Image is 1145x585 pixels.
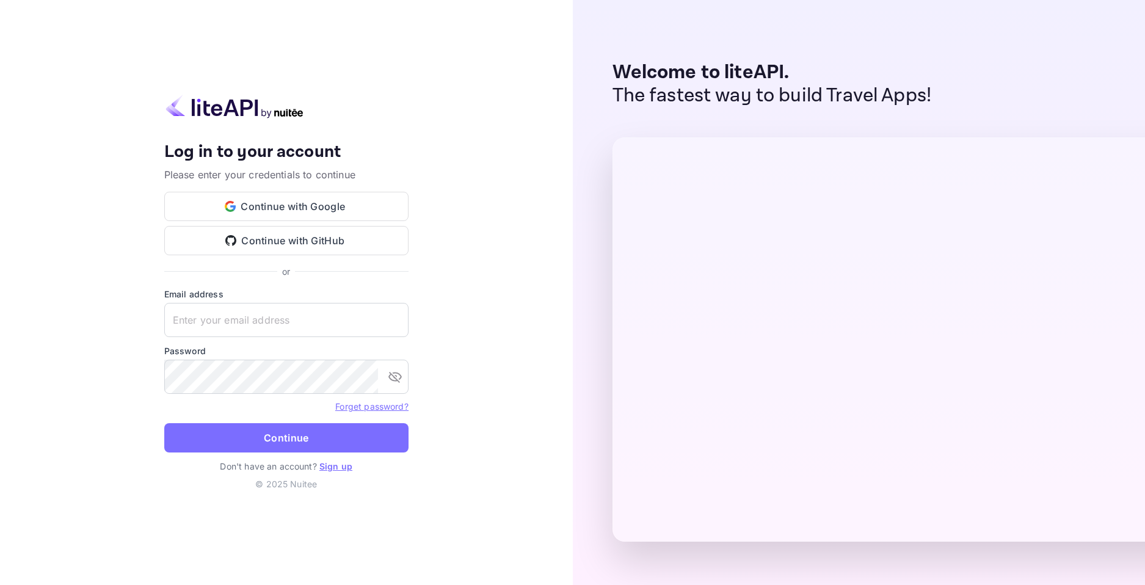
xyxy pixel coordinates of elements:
[164,303,409,337] input: Enter your email address
[612,84,932,107] p: The fastest way to build Travel Apps!
[335,401,408,412] a: Forget password?
[319,461,352,471] a: Sign up
[335,400,408,412] a: Forget password?
[164,192,409,221] button: Continue with Google
[164,142,409,163] h4: Log in to your account
[164,226,409,255] button: Continue with GitHub
[164,167,409,182] p: Please enter your credentials to continue
[164,478,409,490] p: © 2025 Nuitee
[164,460,409,473] p: Don't have an account?
[383,365,407,389] button: toggle password visibility
[612,61,932,84] p: Welcome to liteAPI.
[164,423,409,452] button: Continue
[164,288,409,300] label: Email address
[164,95,305,118] img: liteapi
[164,344,409,357] label: Password
[282,265,290,278] p: or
